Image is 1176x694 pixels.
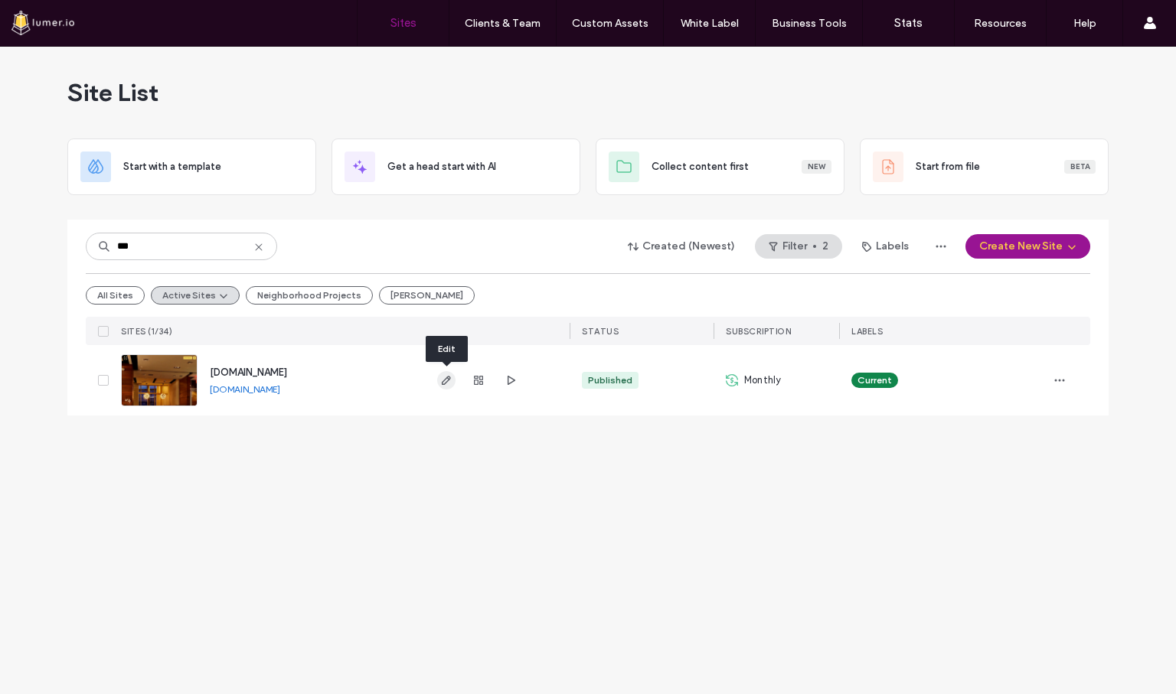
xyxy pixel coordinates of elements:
span: Site List [67,77,158,108]
label: Stats [894,16,923,30]
button: [PERSON_NAME] [379,286,475,305]
label: White Label [681,17,739,30]
a: [DOMAIN_NAME] [210,383,280,395]
div: Edit [426,336,468,362]
button: Created (Newest) [615,234,749,259]
div: Get a head start with AI [332,138,580,195]
span: Start with a template [123,159,221,174]
button: Create New Site [965,234,1090,259]
div: Start from fileBeta [860,138,1109,195]
span: LABELS [851,326,883,337]
label: Custom Assets [572,17,648,30]
span: Start from file [916,159,980,174]
label: Help [1073,17,1096,30]
div: Start with a template [67,138,316,195]
span: SITES (1/34) [121,326,172,337]
label: Resources [974,17,1027,30]
button: Filter2 [755,234,842,259]
span: Monthly [744,373,781,388]
button: Labels [848,234,923,259]
button: All Sites [86,286,145,305]
label: Sites [390,16,416,30]
span: Current [857,373,892,387]
label: Business Tools [772,17,847,30]
span: Collect content first [652,159,749,174]
span: SUBSCRIPTION [726,326,791,337]
div: Published [588,373,632,387]
div: Beta [1064,160,1096,174]
span: Get a head start with AI [387,159,496,174]
div: Collect content firstNew [596,138,844,195]
label: Clients & Team [465,17,541,30]
button: Neighborhood Projects [246,286,373,305]
span: STATUS [582,326,619,337]
a: [DOMAIN_NAME] [210,367,287,378]
div: New [802,160,831,174]
button: Active Sites [151,286,240,305]
span: Help [35,11,67,24]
